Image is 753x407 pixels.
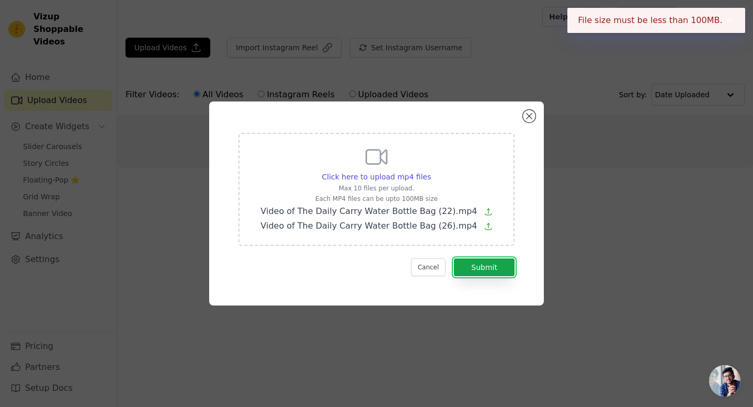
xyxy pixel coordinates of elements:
[454,258,515,276] button: Submit
[260,195,492,203] p: Each MP4 files can be upto 100MB size
[723,14,735,27] button: Close
[260,184,492,193] p: Max 10 files per upload.
[322,173,431,181] span: Click here to upload mp4 files
[567,8,745,33] div: File size must be less than 100MB.
[260,206,477,216] span: Video of The Daily Carry Water Bottle Bag (22).mp4
[411,258,446,276] button: Cancel
[260,221,477,231] span: Video of The Daily Carry Water Bottle Bag (26).mp4
[709,365,740,397] div: Open chat
[523,110,535,122] button: Close modal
